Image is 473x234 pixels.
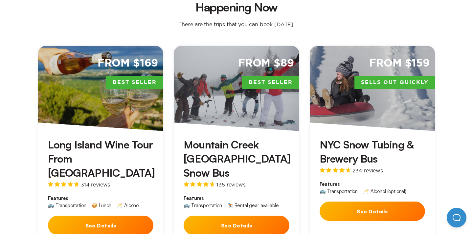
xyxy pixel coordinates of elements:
div: 🚌 Transportation [184,203,222,208]
div: 🚌 Transportation [320,189,358,194]
div: 🥪 Lunch [91,203,111,208]
div: 🚌 Transportation [48,203,86,208]
span: Features [320,181,425,187]
div: 🥂 Alcohol (optional) [363,189,406,194]
span: 234 reviews [352,168,383,173]
span: Sells Out Quickly [354,76,435,89]
div: ⛷️ Rental gear available [227,203,279,208]
span: 135 reviews [216,182,245,187]
h3: Mountain Creek [GEOGRAPHIC_DATA] Snow Bus [184,138,289,180]
span: Features [184,195,289,202]
span: Best Seller [242,76,299,89]
h2: Happening Now [43,1,430,13]
button: See Details [320,202,425,221]
h3: NYC Snow Tubing & Brewery Bus [320,138,425,166]
span: From $89 [238,56,294,70]
div: 🥂 Alcohol [117,203,140,208]
span: From $159 [369,56,430,70]
span: Features [48,195,153,202]
iframe: Help Scout Beacon - Open [447,208,466,227]
span: Best Seller [106,76,163,89]
span: 314 reviews [81,182,110,187]
p: These are the trips that you can book [DATE]! [172,21,301,28]
h3: Long Island Wine Tour From [GEOGRAPHIC_DATA] [48,138,153,180]
span: From $169 [98,56,158,70]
